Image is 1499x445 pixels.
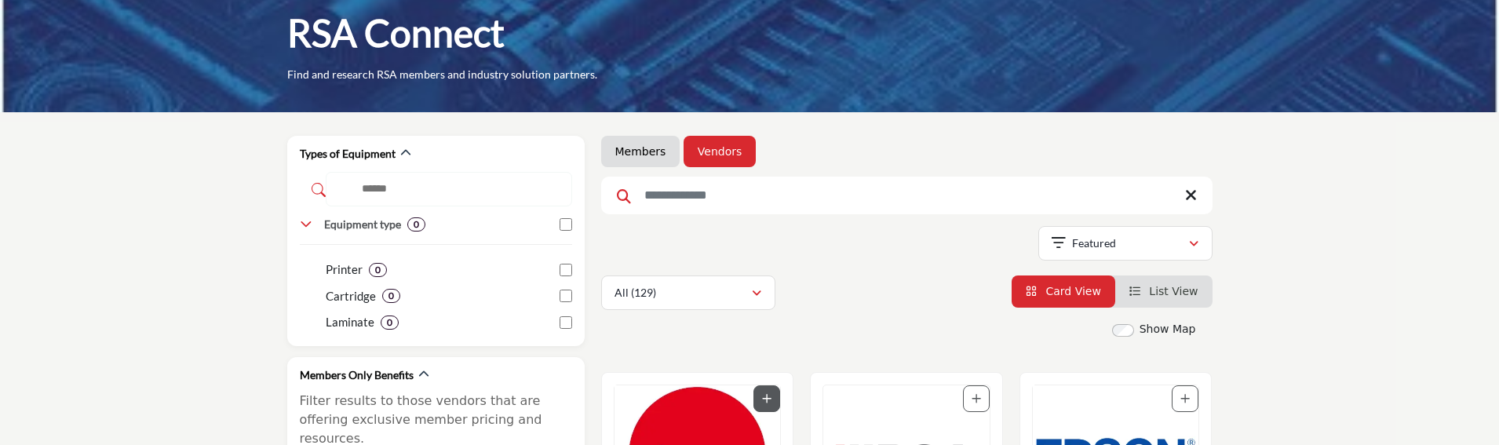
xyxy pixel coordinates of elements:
div: 0 Results For Laminate [381,316,399,330]
p: Laminate: Laminate [326,313,374,331]
p: Printer: Printer [326,261,363,279]
input: Search Demographic Category [326,172,572,206]
h3: Equipment type : Equipment type [324,217,401,232]
div: 0 Results For Cartridge [382,289,400,303]
span: List View [1149,285,1198,297]
a: View List [1129,285,1198,297]
li: List View [1115,275,1213,308]
a: Add To List [972,392,981,405]
h1: RSA Connect [287,9,505,57]
span: Card View [1045,285,1100,297]
p: Featured [1072,235,1116,251]
a: Add To List [762,392,771,405]
h2: Members Only Benefits [300,367,414,383]
input: Equipment type checkbox [560,218,572,231]
input: Printer checkbox [560,264,572,276]
h2: Types of Equipment [300,146,396,162]
button: Featured [1038,226,1213,261]
a: Vendors [698,144,742,159]
b: 0 [375,264,381,275]
input: Laminate checkbox [560,316,572,329]
b: 0 [388,290,394,301]
p: Find and research RSA members and industry solution partners. [287,67,597,82]
div: 0 Results For Equipment type [407,217,425,232]
b: 0 [387,317,392,328]
label: Show Map [1140,321,1196,337]
li: Card View [1012,275,1115,308]
a: Members [615,144,666,159]
p: All (129) [615,285,656,301]
p: Cartridge: Cartridge [326,287,376,305]
button: All (129) [601,275,775,310]
b: 0 [414,219,419,230]
a: Add To List [1180,392,1190,405]
input: Search Keyword [601,177,1213,214]
input: Cartridge checkbox [560,290,572,302]
a: View Card [1026,285,1101,297]
div: 0 Results For Printer [369,263,387,277]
